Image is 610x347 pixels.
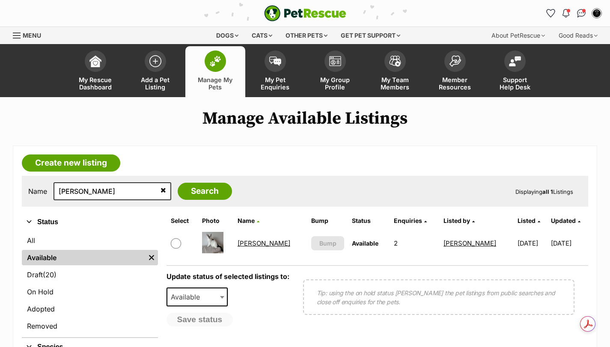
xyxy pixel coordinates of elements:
th: Select [167,214,198,228]
a: My Rescue Dashboard [65,46,125,97]
p: Tip: using the on hold status [PERSON_NAME] the pet listings from public searches and close off e... [317,288,561,306]
button: Notifications [559,6,573,20]
a: Updated [551,217,580,224]
span: Name [238,217,255,224]
span: Displaying Listings [515,188,573,195]
label: Name [28,187,47,195]
ul: Account quick links [544,6,604,20]
img: notifications-46538b983faf8c2785f20acdc204bb7945ddae34d4c08c2a6579f10ce5e182be.svg [562,9,569,18]
span: My Team Members [376,76,414,91]
div: Cats [246,27,278,44]
img: chat-41dd97257d64d25036548639549fe6c8038ab92f7586957e7f3b1b290dea8141.svg [577,9,586,18]
th: Status [348,214,390,228]
a: Create new listing [22,154,120,172]
span: Manage My Pets [196,76,235,91]
a: All [22,233,158,248]
span: My Rescue Dashboard [76,76,115,91]
a: Member Resources [425,46,485,97]
button: My account [590,6,604,20]
button: Bump [311,236,344,250]
span: Available [167,291,208,303]
a: Name [238,217,259,224]
a: Menu [13,27,47,42]
a: Remove filter [145,250,158,265]
a: Enquiries [394,217,427,224]
a: Favourites [544,6,557,20]
span: Bump [319,239,336,248]
div: Other pets [280,27,333,44]
a: PetRescue [264,5,346,21]
span: Available [352,240,378,247]
button: Status [22,217,158,228]
img: manage-my-pets-icon-02211641906a0b7f246fdf0571729dbe1e7629f14944591b6c1af311fb30b64b.svg [209,56,221,67]
span: Support Help Desk [496,76,534,91]
a: Conversations [574,6,588,20]
a: Listed by [443,217,475,224]
label: Update status of selected listings to: [167,272,289,281]
a: Available [22,250,145,265]
a: On Hold [22,284,158,300]
span: Updated [551,217,576,224]
span: Add a Pet Listing [136,76,175,91]
span: Listed by [443,217,470,224]
button: Save status [167,313,233,326]
div: Status [22,231,158,337]
img: add-pet-listing-icon-0afa8454b4691262ce3f59096e99ab1cd57d4a30225e0717b998d2c9b9846f56.svg [149,55,161,67]
th: Photo [199,214,233,228]
a: Add a Pet Listing [125,46,185,97]
strong: all 1 [542,188,553,195]
img: logo-e224e6f780fb5917bec1dbf3a21bbac754714ae5b6737aabdf751b685950b380.svg [264,5,346,21]
img: dashboard-icon-eb2f2d2d3e046f16d808141f083e7271f6b2e854fb5c12c21221c1fb7104beca.svg [89,55,101,67]
span: Member Resources [436,76,474,91]
span: Available [167,288,228,306]
div: Good Reads [553,27,604,44]
a: Listed [518,217,540,224]
img: group-profile-icon-3fa3cf56718a62981997c0bc7e787c4b2cf8bcc04b72c1350f741eb67cf2f40e.svg [329,56,341,66]
a: Draft [22,267,158,282]
a: My Pet Enquiries [245,46,305,97]
img: Holly Stokes profile pic [592,9,601,18]
a: Manage My Pets [185,46,245,97]
span: translation missing: en.admin.listings.index.attributes.enquiries [394,217,422,224]
input: Search [178,183,232,200]
td: [DATE] [551,228,587,258]
a: Adopted [22,301,158,317]
a: [PERSON_NAME] [443,239,496,247]
td: 2 [390,228,439,258]
a: My Group Profile [305,46,365,97]
img: team-members-icon-5396bd8760b3fe7c0b43da4ab00e1e3bb1a5d9ba89233759b79545d2d3fc5d0d.svg [389,56,401,67]
img: help-desk-icon-fdf02630f3aa405de69fd3d07c3f3aa587a6932b1a1747fa1d2bba05be0121f9.svg [509,56,521,66]
td: [DATE] [514,228,550,258]
div: About PetRescue [485,27,551,44]
a: [PERSON_NAME] [238,239,290,247]
a: My Team Members [365,46,425,97]
img: member-resources-icon-8e73f808a243e03378d46382f2149f9095a855e16c252ad45f914b54edf8863c.svg [449,55,461,67]
th: Bump [308,214,348,228]
a: Support Help Desk [485,46,545,97]
img: pet-enquiries-icon-7e3ad2cf08bfb03b45e93fb7055b45f3efa6380592205ae92323e6603595dc1f.svg [269,56,281,66]
div: Get pet support [335,27,406,44]
span: (20) [43,270,57,280]
span: Menu [23,32,41,39]
span: My Group Profile [316,76,354,91]
div: Dogs [210,27,244,44]
span: Listed [518,217,536,224]
span: My Pet Enquiries [256,76,295,91]
a: Removed [22,318,158,334]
